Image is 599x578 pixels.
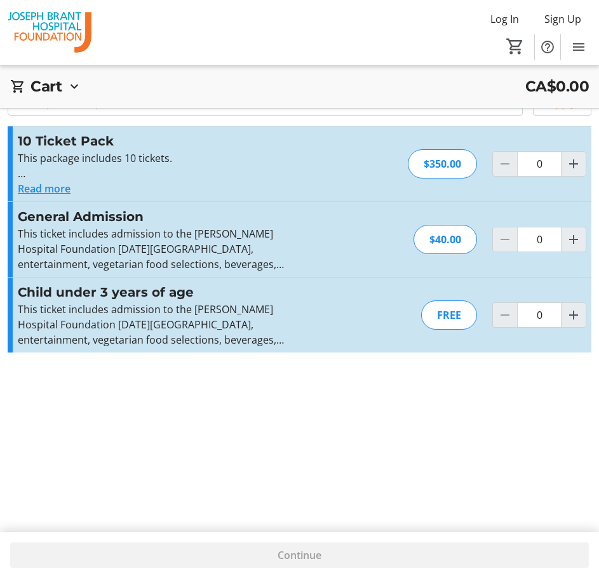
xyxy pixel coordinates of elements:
input: General Admission Quantity [517,227,562,252]
h3: 10 Ticket Pack [18,131,295,151]
button: Help [535,34,560,60]
div: $40.00 [414,225,477,254]
button: Read more [18,181,71,196]
button: Menu [566,34,591,60]
input: 10 Ticket Pack Quantity [517,151,562,177]
button: Log In [480,9,529,29]
span: Sign Up [544,11,581,27]
h3: Child under 3 years of age [18,283,295,302]
button: Increment by one [562,303,586,327]
button: Cart [504,35,527,58]
p: This package includes 10 tickets. [18,151,295,166]
button: Sign Up [534,9,591,29]
div: FREE [421,300,477,330]
button: Increment by one [562,227,586,252]
h3: General Admission [18,207,295,226]
button: Apply [533,90,591,116]
img: The Joseph Brant Hospital Foundation's Logo [8,9,92,57]
div: $350.00 [408,149,477,178]
p: This ticket includes admission to the [PERSON_NAME] Hospital Foundation [DATE][GEOGRAPHIC_DATA], ... [18,302,295,347]
button: Increment by one [562,152,586,176]
span: Log In [490,11,519,27]
h2: Cart [30,76,62,98]
span: CA$0.00 [525,76,589,98]
input: Child under 3 years of age Quantity [517,302,562,328]
p: This ticket includes admission to the [PERSON_NAME] Hospital Foundation [DATE][GEOGRAPHIC_DATA], ... [18,226,295,272]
